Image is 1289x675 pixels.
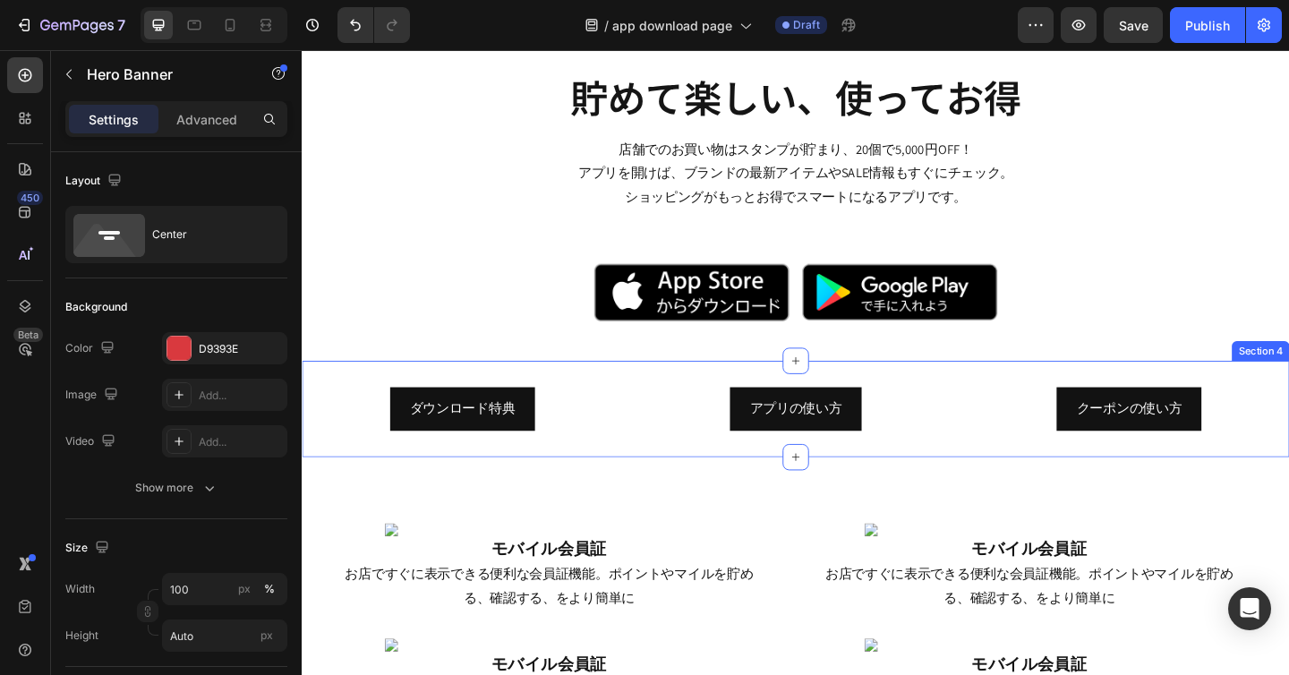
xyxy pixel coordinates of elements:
p: 7 [117,14,125,36]
div: % [264,581,275,597]
button: % [234,578,255,600]
p: お店ですぐに表示できる便利な会員証機能。ポイントやマイルを貯める、確認する、をより簡単に [44,558,495,610]
div: 450 [17,191,43,205]
p: 貯めて楽しい、使ってお得 [2,25,1072,79]
button: Save [1104,7,1163,43]
span: app download page [612,16,732,35]
button: Publish [1170,7,1245,43]
div: D9393E [199,341,283,357]
div: Show more [135,479,218,497]
iframe: Design area [302,50,1289,675]
div: Add... [199,388,283,404]
img: gempages_490452336091595923-4a861971-aaa3-47b8-8167-5501cedd98f4.png [318,233,530,295]
div: Center [152,214,261,255]
strong: モバイル会員証 [729,531,854,554]
p: 店舗でのお買い物はスタンプが貯まり、20個で5,000円OFF！ アプリを開けば、ブランドの最新アイテムやSALE情報もすぐにチェック。 ショッピングがもっとお得でスマートになるアプリです。 [2,97,1072,174]
div: Section 4 [1015,320,1071,336]
p: クーポンの使い方 [842,378,957,404]
div: Background [65,299,127,315]
p: Advanced [176,110,237,129]
strong: モバイル会員証 [207,531,332,554]
div: Undo/Redo [337,7,410,43]
input: px% [162,573,287,605]
button: <p>クーポンの使い方</p> [821,367,978,414]
div: Color [65,337,118,361]
p: ダウンロード特典 [117,378,232,404]
p: アプリの使い方 [487,378,587,404]
div: Open Intercom Messenger [1228,587,1271,630]
div: Beta [13,328,43,342]
img: beacon.png [612,515,970,529]
img: gempages_490452336091595923-b73a7178-fad3-4dbb-ad94-335a85a53b70.png [544,233,756,295]
div: Publish [1185,16,1230,35]
button: <p>ダウンロード特典</p> [96,367,253,414]
span: px [260,628,273,642]
div: px [238,581,251,597]
label: Width [65,581,95,597]
img: recommend.png [90,640,448,654]
div: Image [65,383,122,407]
p: Hero Banner [87,64,239,85]
label: Height [65,628,98,644]
div: Video [65,430,119,454]
span: Draft [793,17,820,33]
img: mobile_card1.png [90,515,448,529]
div: Add... [199,434,283,450]
img: push.png [612,640,970,654]
button: <p>アプリの使い方</p> [465,367,609,414]
span: Save [1119,18,1148,33]
p: Settings [89,110,139,129]
button: px [259,578,280,600]
div: Size [65,536,113,560]
div: Layout [65,169,125,193]
button: Show more [65,472,287,504]
span: / [604,16,609,35]
input: px [162,619,287,652]
button: 7 [7,7,133,43]
p: お店ですぐに表示できる便利な会員証機能。ポイントやマイルを貯める、確認する、をより簡単に [567,558,1018,610]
